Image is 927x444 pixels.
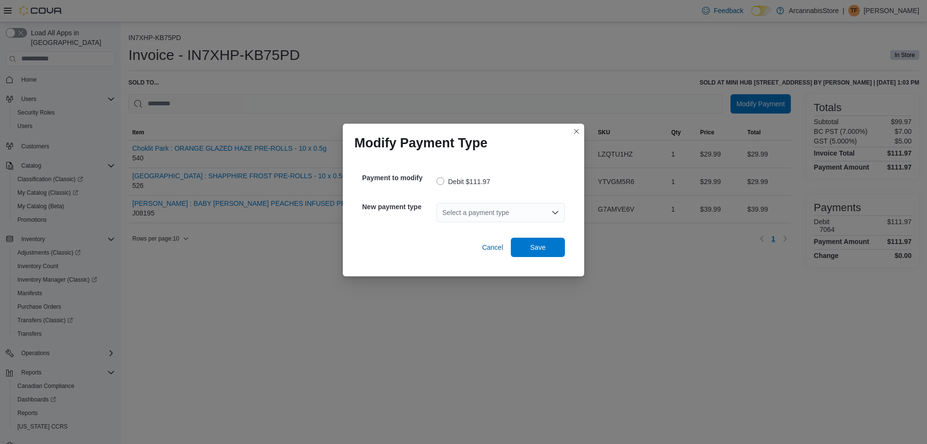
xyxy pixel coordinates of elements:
h5: Payment to modify [362,168,435,187]
label: Debit $111.97 [436,176,490,187]
button: Closes this modal window [571,126,582,137]
h5: New payment type [362,197,435,216]
span: Save [530,243,546,252]
span: Cancel [482,243,503,252]
button: Cancel [478,238,507,257]
button: Open list of options [551,209,559,216]
button: Save [511,238,565,257]
h1: Modify Payment Type [354,135,488,151]
input: Accessible screen reader label [442,207,443,218]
